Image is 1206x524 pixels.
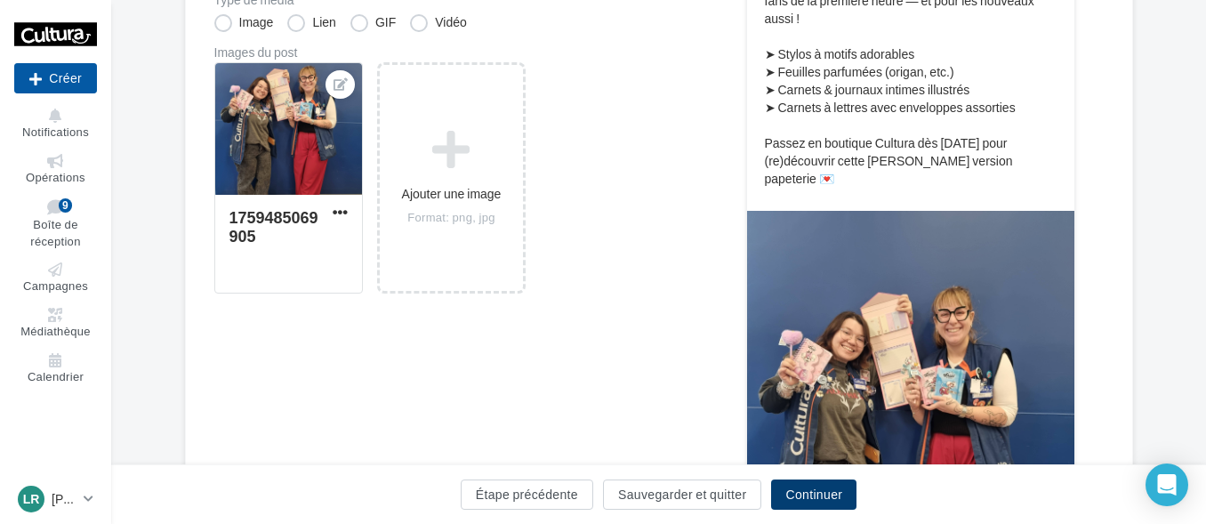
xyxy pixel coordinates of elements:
a: Médiathèque [14,304,97,343]
button: Étape précédente [461,480,593,510]
label: Lien [287,14,335,32]
span: Campagnes [23,279,88,294]
a: Boîte de réception9 [14,195,97,252]
div: 9 [59,198,72,213]
a: Calendrier [14,350,97,388]
div: Nouvelle campagne [14,63,97,93]
label: Vidéo [410,14,467,32]
button: Créer [14,63,97,93]
a: Campagnes [14,259,97,297]
span: Boîte de réception [30,218,80,249]
a: Opérations [14,150,97,189]
span: LR [23,490,40,508]
button: Continuer [771,480,856,510]
span: Notifications [22,125,89,139]
button: Notifications [14,105,97,143]
a: LR [PERSON_NAME] [14,482,97,516]
button: Sauvegarder et quitter [603,480,761,510]
div: Images du post [214,46,689,59]
div: 1759485069905 [229,207,318,246]
span: Calendrier [28,369,84,383]
div: Open Intercom Messenger [1146,464,1188,506]
span: Médiathèque [20,324,91,338]
span: Opérations [26,170,85,184]
label: GIF [350,14,396,32]
p: [PERSON_NAME] [52,490,76,508]
label: Image [214,14,274,32]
